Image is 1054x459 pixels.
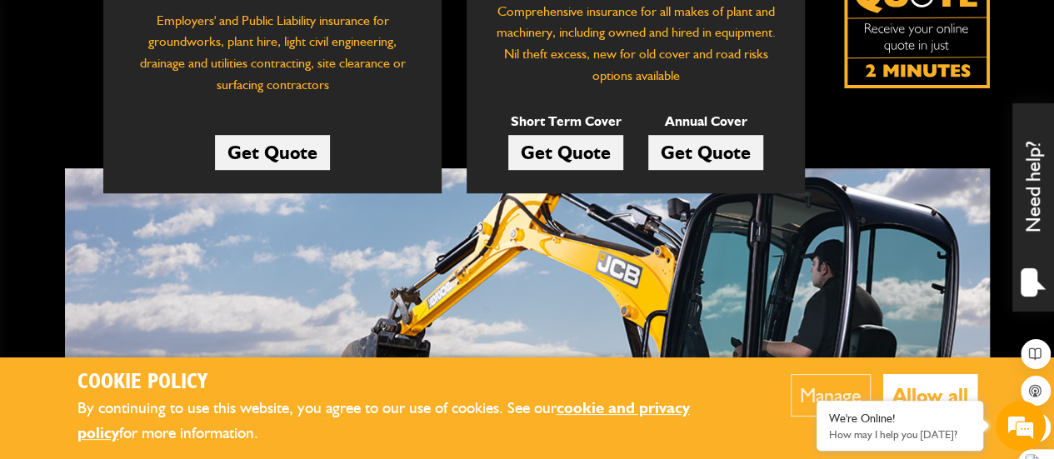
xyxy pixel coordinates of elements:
[77,370,740,396] h2: Cookie Policy
[492,1,780,86] p: Comprehensive insurance for all makes of plant and machinery, including owned and hired in equipm...
[128,10,417,104] p: Employers' and Public Liability insurance for groundworks, plant hire, light civil engineering, d...
[508,111,623,132] p: Short Term Cover
[648,135,763,170] a: Get Quote
[508,135,623,170] a: Get Quote
[791,374,871,417] button: Manage
[648,111,763,132] p: Annual Cover
[829,412,971,426] div: We're Online!
[829,428,971,441] p: How may I help you today?
[1012,103,1054,312] div: Need help?
[883,374,977,417] button: Allow all
[77,398,690,443] a: cookie and privacy policy
[215,135,330,170] a: Get Quote
[77,396,740,447] p: By continuing to use this website, you agree to our use of cookies. See our for more information.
